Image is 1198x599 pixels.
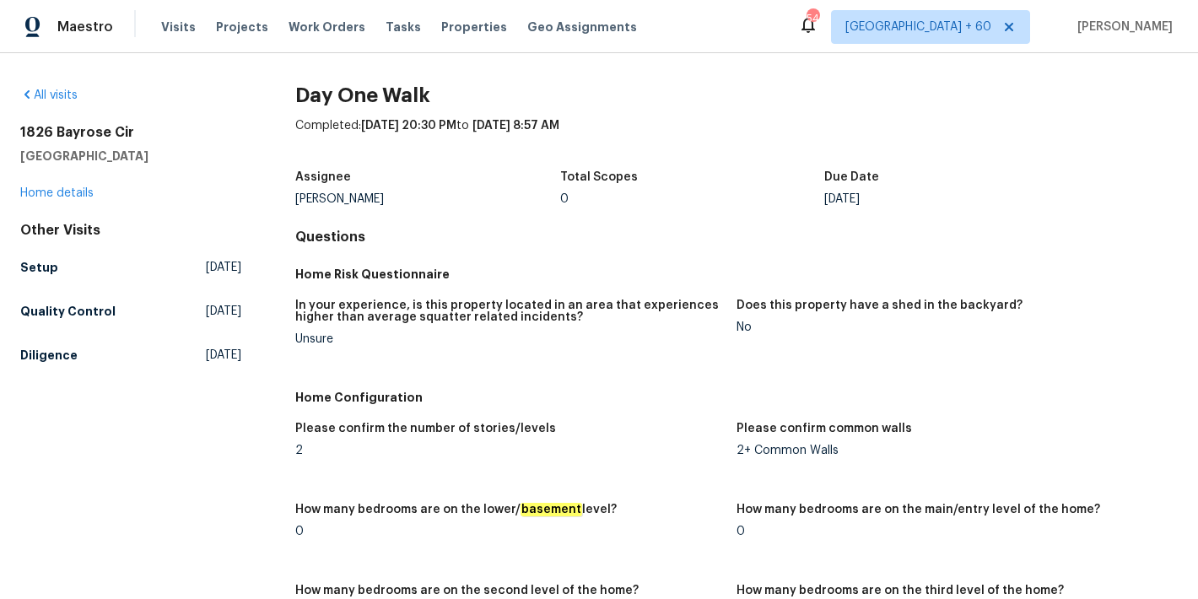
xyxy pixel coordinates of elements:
[560,171,638,183] h5: Total Scopes
[737,321,1164,333] div: No
[737,526,1164,537] div: 0
[295,333,723,345] div: Unsure
[295,504,617,515] h5: How many bedrooms are on the lower/ level?
[1071,19,1173,35] span: [PERSON_NAME]
[472,120,559,132] span: [DATE] 8:57 AM
[295,117,1178,161] div: Completed: to
[206,347,241,364] span: [DATE]
[845,19,991,35] span: [GEOGRAPHIC_DATA] + 60
[295,87,1178,104] h2: Day One Walk
[295,193,560,205] div: [PERSON_NAME]
[560,193,825,205] div: 0
[20,222,241,239] div: Other Visits
[386,21,421,33] span: Tasks
[206,259,241,276] span: [DATE]
[57,19,113,35] span: Maestro
[295,389,1178,406] h5: Home Configuration
[20,187,94,199] a: Home details
[527,19,637,35] span: Geo Assignments
[20,252,241,283] a: Setup[DATE]
[161,19,196,35] span: Visits
[20,340,241,370] a: Diligence[DATE]
[216,19,268,35] span: Projects
[295,171,351,183] h5: Assignee
[824,171,879,183] h5: Due Date
[206,303,241,320] span: [DATE]
[737,504,1100,515] h5: How many bedrooms are on the main/entry level of the home?
[20,296,241,326] a: Quality Control[DATE]
[295,299,723,323] h5: In your experience, is this property located in an area that experiences higher than average squa...
[20,303,116,320] h5: Quality Control
[824,193,1089,205] div: [DATE]
[295,526,723,537] div: 0
[295,266,1178,283] h5: Home Risk Questionnaire
[737,423,912,434] h5: Please confirm common walls
[20,259,58,276] h5: Setup
[361,120,456,132] span: [DATE] 20:30 PM
[441,19,507,35] span: Properties
[737,299,1023,311] h5: Does this property have a shed in the backyard?
[20,148,241,165] h5: [GEOGRAPHIC_DATA]
[20,347,78,364] h5: Diligence
[295,229,1178,246] h4: Questions
[20,89,78,101] a: All visits
[295,445,723,456] div: 2
[521,503,582,516] em: basement
[295,423,556,434] h5: Please confirm the number of stories/levels
[295,585,639,596] h5: How many bedrooms are on the second level of the home?
[20,124,241,141] h2: 1826 Bayrose Cir
[289,19,365,35] span: Work Orders
[737,445,1164,456] div: 2+ Common Walls
[807,10,818,27] div: 546
[737,585,1064,596] h5: How many bedrooms are on the third level of the home?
